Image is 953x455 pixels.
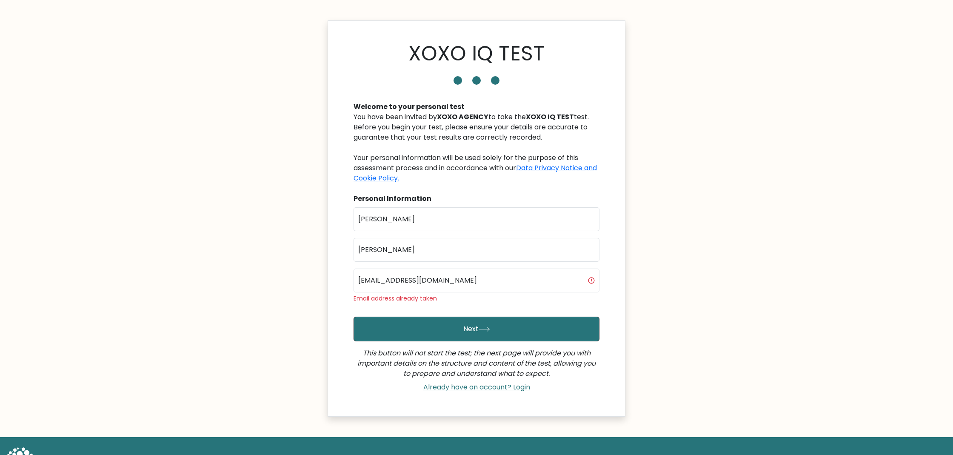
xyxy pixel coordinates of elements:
[420,382,534,392] a: Already have an account? Login
[354,163,597,183] a: Data Privacy Notice and Cookie Policy.
[526,112,574,122] b: XOXO IQ TEST
[354,294,599,303] div: Email address already taken
[354,269,599,292] input: Email
[354,207,599,231] input: First name
[408,41,545,66] h1: XOXO IQ TEST
[354,194,599,204] div: Personal Information
[354,238,599,262] input: Last name
[354,317,599,341] button: Next
[354,102,599,112] div: Welcome to your personal test
[354,112,599,183] div: You have been invited by to take the test. Before you begin your test, please ensure your details...
[357,348,596,378] i: This button will not start the test; the next page will provide you with important details on the...
[437,112,488,122] b: XOXO AGENCY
